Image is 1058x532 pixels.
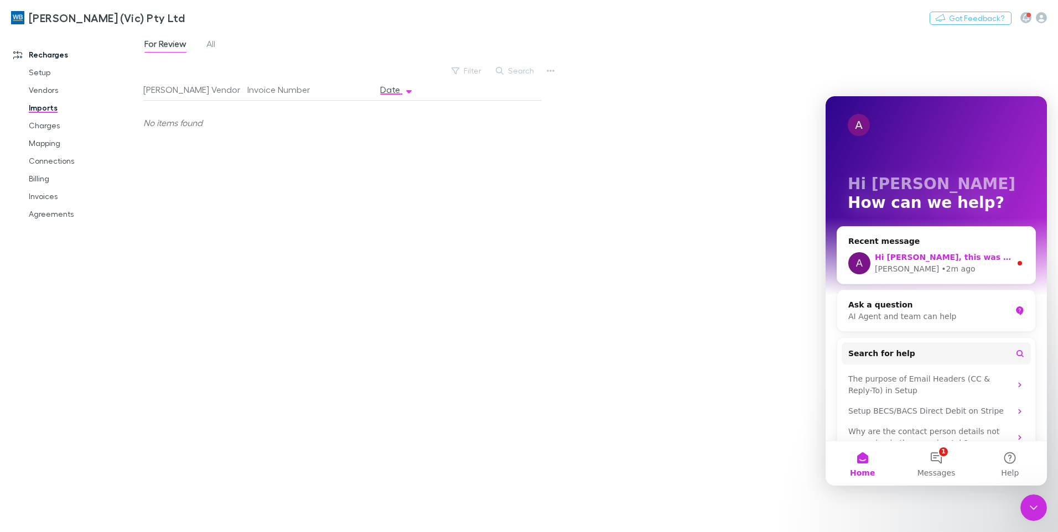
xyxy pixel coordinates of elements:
[206,38,215,53] span: All
[74,345,147,389] button: Messages
[247,79,323,101] button: Invoice Number
[23,330,185,353] div: Why are the contact person details not appearing in the mapping tab?
[148,345,221,389] button: Help
[826,96,1047,486] iframe: Intercom live chat
[144,38,186,53] span: For Review
[24,373,49,380] span: Home
[29,11,185,24] h3: [PERSON_NAME] (Vic) Pty Ltd
[16,246,205,268] button: Search for help
[4,4,191,31] a: [PERSON_NAME] (Vic) Pty Ltd
[18,64,149,81] a: Setup
[18,117,149,134] a: Charges
[23,309,185,321] div: Setup BECS/BACS Direct Debit on Stripe
[11,194,210,236] div: Ask a questionAI Agent and team can help
[18,152,149,170] a: Connections
[143,79,253,101] button: [PERSON_NAME] Vendor
[1020,494,1047,521] iframe: Intercom live chat
[16,305,205,325] div: Setup BECS/BACS Direct Debit on Stripe
[23,277,185,300] div: The purpose of Email Headers (CC & Reply-To) in Setup
[23,203,185,215] div: Ask a question
[49,157,802,165] span: Hi [PERSON_NAME], this was a bug in our import flow for QBO. Apologies that this has happened. We...
[92,373,130,380] span: Messages
[18,81,149,99] a: Vendors
[930,12,1012,25] button: Got Feedback?
[18,170,149,187] a: Billing
[143,101,533,145] div: No items found
[49,167,113,179] div: [PERSON_NAME]
[116,167,149,179] div: • 2m ago
[175,373,193,380] span: Help
[16,325,205,357] div: Why are the contact person details not appearing in the mapping tab?
[11,11,24,24] img: William Buck (Vic) Pty Ltd's Logo
[18,99,149,117] a: Imports
[23,215,185,226] div: AI Agent and team can help
[18,205,149,223] a: Agreements
[23,252,90,263] span: Search for help
[16,273,205,305] div: The purpose of Email Headers (CC & Reply-To) in Setup
[490,64,541,77] button: Search
[446,64,488,77] button: Filter
[18,187,149,205] a: Invoices
[2,46,149,64] a: Recharges
[380,79,413,101] button: Date
[18,134,149,152] a: Mapping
